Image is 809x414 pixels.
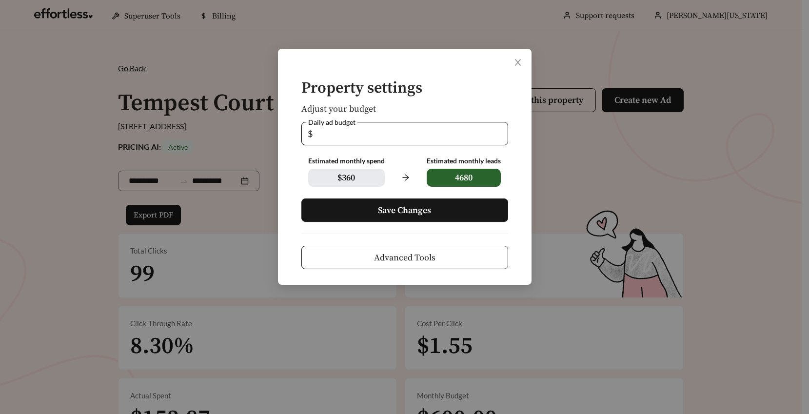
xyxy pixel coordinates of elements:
[427,157,501,165] div: Estimated monthly leads
[308,169,385,187] span: $ 360
[374,251,435,264] span: Advanced Tools
[378,204,431,217] span: Save Changes
[427,169,501,187] span: 4680
[301,198,508,222] button: Save Changes
[513,58,522,67] span: close
[396,168,415,187] span: arrow-right
[308,157,385,165] div: Estimated monthly spend
[301,80,508,97] h4: Property settings
[301,104,508,114] h5: Adjust your budget
[301,253,508,262] a: Advanced Tools
[308,122,313,145] span: $
[504,49,532,76] button: Close
[301,246,508,269] button: Advanced Tools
